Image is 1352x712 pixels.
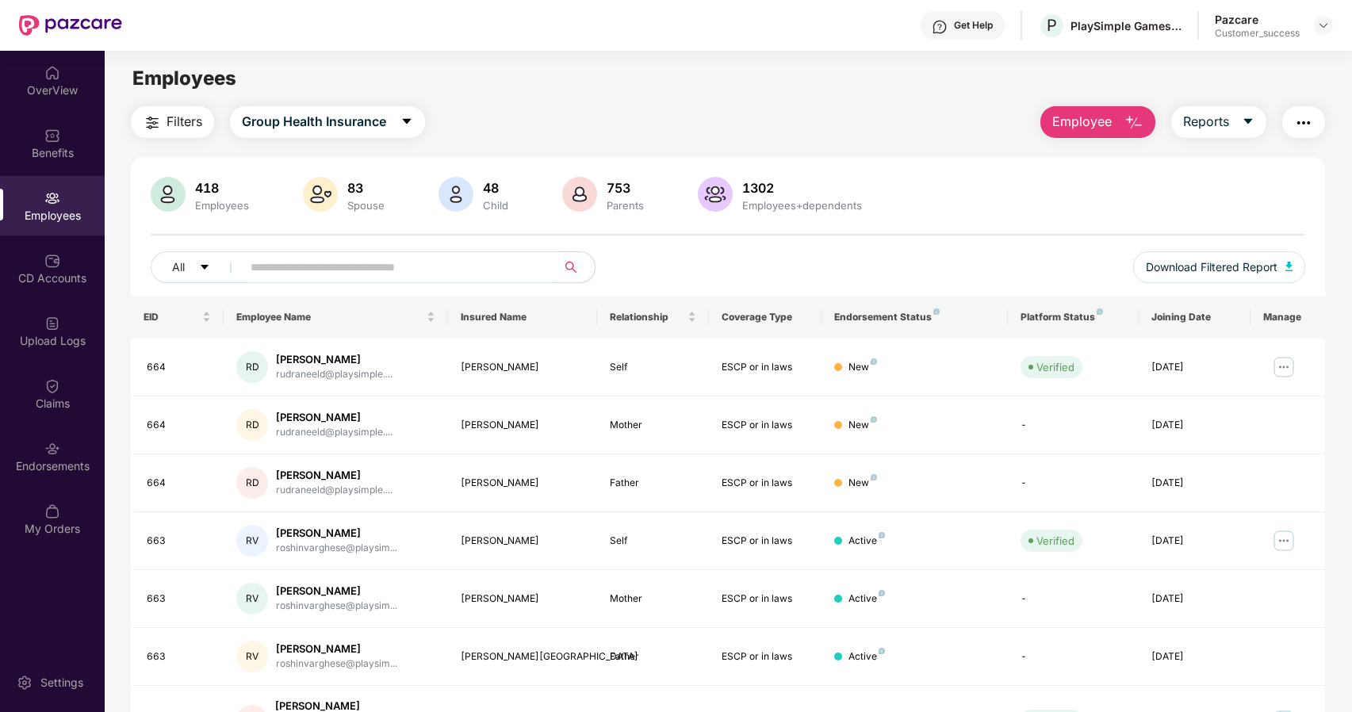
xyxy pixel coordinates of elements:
[1139,296,1251,339] th: Joining Date
[610,360,696,375] div: Self
[147,360,212,375] div: 664
[344,199,388,212] div: Spouse
[276,352,393,367] div: [PERSON_NAME]
[461,360,584,375] div: [PERSON_NAME]
[344,180,388,196] div: 83
[610,649,696,664] div: Father
[848,418,877,433] div: New
[192,199,252,212] div: Employees
[954,19,993,32] div: Get Help
[739,199,865,212] div: Employees+dependents
[739,180,865,196] div: 1302
[1052,112,1112,132] span: Employee
[1271,528,1296,553] img: manageButton
[44,65,60,81] img: svg+xml;base64,PHN2ZyBpZD0iSG9tZSIgeG1sbnM9Imh0dHA6Ly93d3cudzMub3JnLzIwMDAvc3ZnIiB3aWR0aD0iMjAiIG...
[848,476,877,491] div: New
[848,360,877,375] div: New
[151,251,247,283] button: Allcaret-down
[276,468,393,483] div: [PERSON_NAME]
[722,360,808,375] div: ESCP or in laws
[461,534,584,549] div: [PERSON_NAME]
[871,474,877,480] img: svg+xml;base64,PHN2ZyB4bWxucz0iaHR0cDovL3d3dy53My5vcmcvMjAwMC9zdmciIHdpZHRoPSI4IiBoZWlnaHQ9IjgiIH...
[1008,570,1139,628] td: -
[1036,359,1074,375] div: Verified
[276,410,393,425] div: [PERSON_NAME]
[224,296,447,339] th: Employee Name
[236,525,268,557] div: RV
[610,534,696,549] div: Self
[1021,311,1126,323] div: Platform Status
[1047,16,1057,35] span: P
[1008,454,1139,512] td: -
[276,656,397,672] div: roshinvarghese@playsim...
[19,15,122,36] img: New Pazcare Logo
[834,311,995,323] div: Endorsement Status
[610,418,696,433] div: Mother
[36,675,88,691] div: Settings
[242,112,386,132] span: Group Health Insurance
[236,351,268,383] div: RD
[1171,106,1266,138] button: Reportscaret-down
[276,526,397,541] div: [PERSON_NAME]
[848,649,885,664] div: Active
[192,180,252,196] div: 418
[1151,649,1238,664] div: [DATE]
[303,177,338,212] img: svg+xml;base64,PHN2ZyB4bWxucz0iaHR0cDovL3d3dy53My5vcmcvMjAwMC9zdmciIHhtbG5zOnhsaW5rPSJodHRwOi8vd3...
[144,311,200,323] span: EID
[932,19,948,35] img: svg+xml;base64,PHN2ZyBpZD0iSGVscC0zMngzMiIgeG1sbnM9Imh0dHA6Ly93d3cudzMub3JnLzIwMDAvc3ZnIiB3aWR0aD...
[1151,418,1238,433] div: [DATE]
[17,675,33,691] img: svg+xml;base64,PHN2ZyBpZD0iU2V0dGluZy0yMHgyMCIgeG1sbnM9Imh0dHA6Ly93d3cudzMub3JnLzIwMDAvc3ZnIiB3aW...
[44,378,60,394] img: svg+xml;base64,PHN2ZyBpZD0iQ2xhaW0iIHhtbG5zPSJodHRwOi8vd3d3LnczLm9yZy8yMDAwL3N2ZyIgd2lkdGg9IjIwIi...
[236,467,268,499] div: RD
[597,296,709,339] th: Relationship
[461,418,584,433] div: [PERSON_NAME]
[480,180,511,196] div: 48
[461,591,584,607] div: [PERSON_NAME]
[1146,258,1277,276] span: Download Filtered Report
[879,532,885,538] img: svg+xml;base64,PHN2ZyB4bWxucz0iaHR0cDovL3d3dy53My5vcmcvMjAwMC9zdmciIHdpZHRoPSI4IiBoZWlnaHQ9IjgiIH...
[848,591,885,607] div: Active
[603,180,647,196] div: 753
[1151,534,1238,549] div: [DATE]
[1151,476,1238,491] div: [DATE]
[1036,533,1074,549] div: Verified
[848,534,885,549] div: Active
[276,483,393,498] div: rudraneeld@playsimple....
[722,591,808,607] div: ESCP or in laws
[1242,115,1254,129] span: caret-down
[556,251,596,283] button: search
[147,534,212,549] div: 663
[1008,628,1139,686] td: -
[199,262,210,274] span: caret-down
[879,590,885,596] img: svg+xml;base64,PHN2ZyB4bWxucz0iaHR0cDovL3d3dy53My5vcmcvMjAwMC9zdmciIHdpZHRoPSI4IiBoZWlnaHQ9IjgiIH...
[1251,296,1325,339] th: Manage
[131,296,224,339] th: EID
[44,190,60,206] img: svg+xml;base64,PHN2ZyBpZD0iRW1wbG95ZWVzIiB4bWxucz0iaHR0cDovL3d3dy53My5vcmcvMjAwMC9zdmciIHdpZHRoPS...
[1285,262,1293,271] img: svg+xml;base64,PHN2ZyB4bWxucz0iaHR0cDovL3d3dy53My5vcmcvMjAwMC9zdmciIHhtbG5zOnhsaW5rPSJodHRwOi8vd3...
[879,648,885,654] img: svg+xml;base64,PHN2ZyB4bWxucz0iaHR0cDovL3d3dy53My5vcmcvMjAwMC9zdmciIHdpZHRoPSI4IiBoZWlnaHQ9IjgiIH...
[236,311,423,323] span: Employee Name
[151,177,186,212] img: svg+xml;base64,PHN2ZyB4bWxucz0iaHR0cDovL3d3dy53My5vcmcvMjAwMC9zdmciIHhtbG5zOnhsaW5rPSJodHRwOi8vd3...
[480,199,511,212] div: Child
[871,358,877,365] img: svg+xml;base64,PHN2ZyB4bWxucz0iaHR0cDovL3d3dy53My5vcmcvMjAwMC9zdmciIHdpZHRoPSI4IiBoZWlnaHQ9IjgiIH...
[236,641,268,672] div: RV
[1183,112,1229,132] span: Reports
[276,641,397,656] div: [PERSON_NAME]
[1097,308,1103,315] img: svg+xml;base64,PHN2ZyB4bWxucz0iaHR0cDovL3d3dy53My5vcmcvMjAwMC9zdmciIHdpZHRoPSI4IiBoZWlnaHQ9IjgiIH...
[167,112,202,132] span: Filters
[709,296,821,339] th: Coverage Type
[147,649,212,664] div: 663
[131,106,214,138] button: Filters
[147,476,212,491] div: 664
[722,649,808,664] div: ESCP or in laws
[44,253,60,269] img: svg+xml;base64,PHN2ZyBpZD0iQ0RfQWNjb3VudHMiIGRhdGEtbmFtZT0iQ0QgQWNjb3VudHMiIHhtbG5zPSJodHRwOi8vd3...
[1124,113,1143,132] img: svg+xml;base64,PHN2ZyB4bWxucz0iaHR0cDovL3d3dy53My5vcmcvMjAwMC9zdmciIHhtbG5zOnhsaW5rPSJodHRwOi8vd3...
[276,541,397,556] div: roshinvarghese@playsim...
[1271,354,1296,380] img: manageButton
[722,534,808,549] div: ESCP or in laws
[439,177,473,212] img: svg+xml;base64,PHN2ZyB4bWxucz0iaHR0cDovL3d3dy53My5vcmcvMjAwMC9zdmciIHhtbG5zOnhsaW5rPSJodHRwOi8vd3...
[448,296,597,339] th: Insured Name
[722,476,808,491] div: ESCP or in laws
[698,177,733,212] img: svg+xml;base64,PHN2ZyB4bWxucz0iaHR0cDovL3d3dy53My5vcmcvMjAwMC9zdmciIHhtbG5zOnhsaW5rPSJodHRwOi8vd3...
[610,476,696,491] div: Father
